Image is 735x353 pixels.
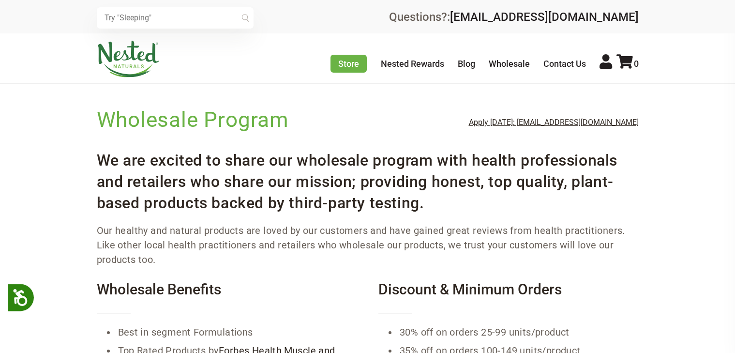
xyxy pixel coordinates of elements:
a: Blog [458,59,475,69]
h1: Wholesale Program [97,105,289,134]
a: Store [330,55,367,73]
li: Best in segment Formulations [116,323,357,341]
a: 0 [616,59,639,69]
a: [EMAIL_ADDRESS][DOMAIN_NAME] [450,10,639,24]
a: Apply [DATE]: [EMAIL_ADDRESS][DOMAIN_NAME] [469,118,639,127]
img: Nested Naturals [97,41,160,77]
a: Wholesale [489,59,530,69]
input: Try "Sleeping" [97,7,254,29]
h3: We are excited to share our wholesale program with health professionals and retailers who share o... [97,142,639,214]
span: 0 [634,59,639,69]
h4: Discount & Minimum Orders [378,281,639,313]
h4: Wholesale Benefits [97,281,357,313]
a: Contact Us [543,59,586,69]
a: Nested Rewards [381,59,444,69]
li: 30% off on orders 25-99 units/product [398,323,639,341]
div: Questions?: [389,11,639,23]
p: Our healthy and natural products are loved by our customers and have gained great reviews from he... [97,223,639,267]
